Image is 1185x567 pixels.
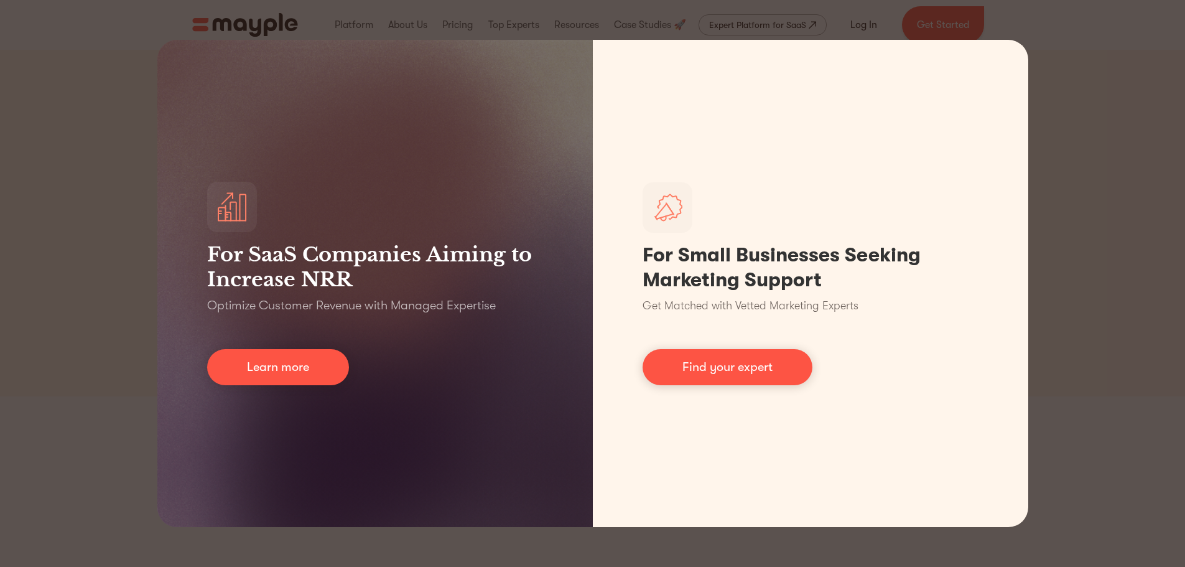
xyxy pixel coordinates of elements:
p: Get Matched with Vetted Marketing Experts [643,298,858,314]
h1: For Small Businesses Seeking Marketing Support [643,243,978,293]
h3: For SaaS Companies Aiming to Increase NRR [207,242,543,292]
a: Learn more [207,349,349,385]
p: Optimize Customer Revenue with Managed Expertise [207,297,496,314]
a: Find your expert [643,349,812,385]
